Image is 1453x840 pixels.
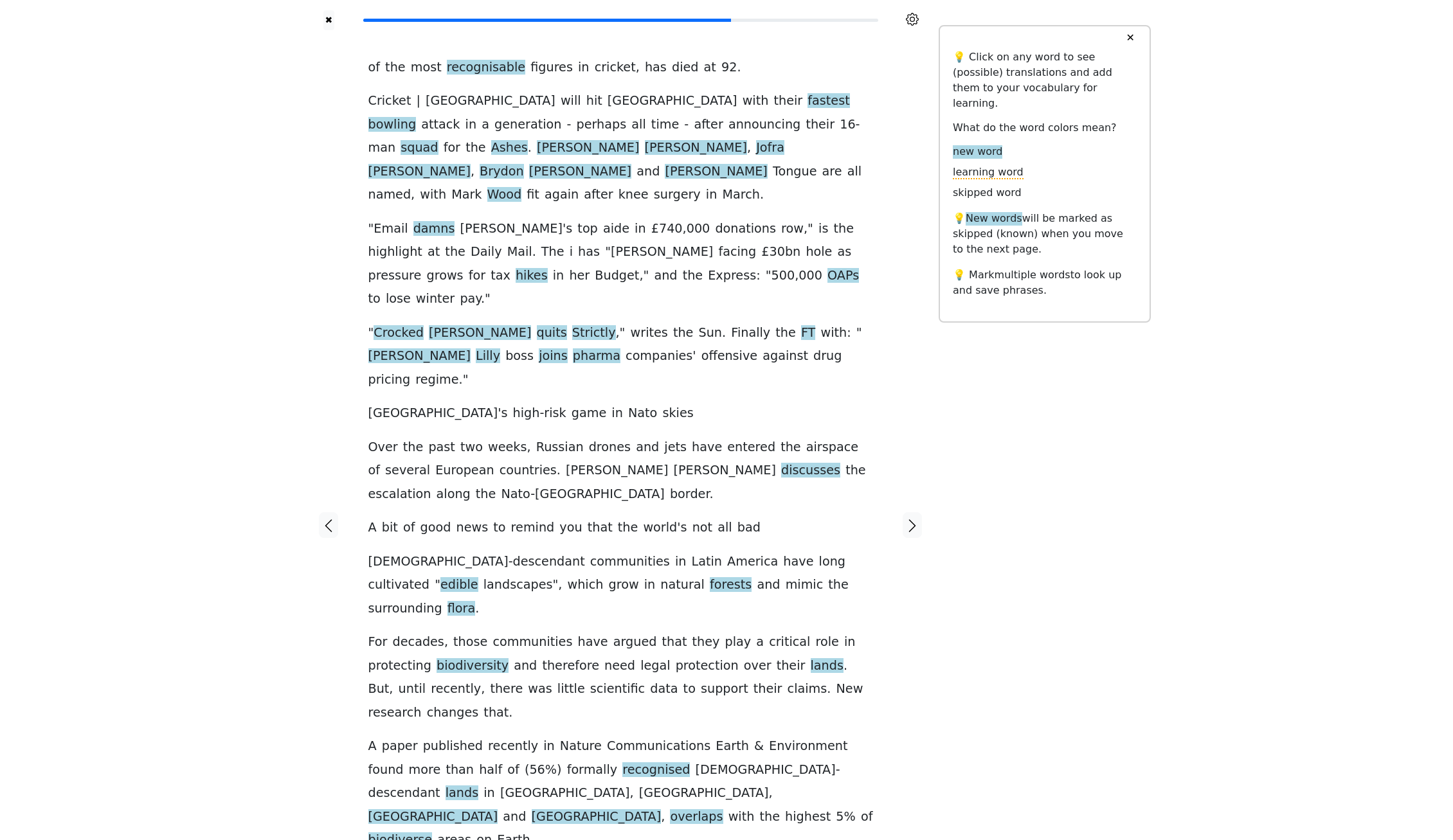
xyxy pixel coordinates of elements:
[429,325,531,341] span: [PERSON_NAME]
[511,520,555,536] span: remind
[323,10,334,30] a: ✖
[827,268,859,284] span: OAPs
[618,520,638,536] span: the
[423,738,483,755] span: published
[368,268,422,284] span: pressure
[476,487,496,503] span: the
[368,681,390,697] span: But
[659,221,683,237] span: 740
[578,634,608,650] span: have
[804,221,813,237] span: ,"
[785,244,800,260] span: bn
[416,291,455,307] span: winter
[427,705,479,721] span: changes
[431,681,481,697] span: recently
[1118,26,1142,49] button: ✕
[716,738,748,755] span: Earth
[827,681,831,697] span: .
[654,268,677,284] span: and
[577,117,627,133] span: perhaps
[631,117,645,133] span: all
[368,738,377,755] span: A
[451,187,482,203] span: Mark
[844,658,847,674] span: .
[426,93,555,109] span: [GEOGRAPHIC_DATA]
[819,554,845,570] span: long
[490,681,523,697] span: there
[507,244,532,260] span: Mail
[539,348,568,364] span: joins
[411,187,415,203] span: ,
[636,164,660,180] span: and
[588,520,613,536] span: that
[811,658,844,674] span: lands
[545,187,579,203] span: again
[399,681,426,697] span: until
[640,658,670,674] span: legal
[595,268,639,284] span: Budget
[428,440,455,456] span: past
[368,60,381,76] span: of
[481,291,485,307] span: .
[834,221,854,237] span: the
[401,140,438,156] span: squad
[775,325,796,341] span: the
[783,554,813,570] span: have
[368,164,471,180] span: [PERSON_NAME]
[706,187,717,203] span: in
[485,291,491,307] span: "
[813,348,842,364] span: drug
[731,325,770,341] span: Finally
[566,463,668,479] span: [PERSON_NAME]
[559,520,582,536] span: you
[756,634,764,650] span: a
[552,577,562,593] span: ",
[469,268,485,284] span: for
[683,268,703,284] span: the
[683,221,687,237] span: ,
[440,577,478,593] span: edible
[368,372,411,388] span: pricing
[420,187,446,203] span: with
[772,268,795,284] span: 500
[382,520,398,536] span: bit
[611,406,623,422] span: in
[673,325,694,341] span: the
[692,634,720,650] span: they
[699,325,723,341] span: Sun
[701,348,757,364] span: offensive
[488,440,527,456] span: weeks
[437,658,509,674] span: biodiversity
[799,268,822,284] span: 000
[541,244,564,260] span: The
[710,487,714,503] span: .
[514,658,537,674] span: and
[644,577,656,593] span: in
[492,634,572,650] span: communities
[770,244,785,260] span: 30
[566,221,572,237] span: s
[760,187,764,203] span: .
[573,348,620,364] span: pharma
[545,762,562,778] span: %)
[505,348,534,364] span: boss
[677,520,680,536] span: '
[420,520,451,536] span: good
[710,577,752,593] span: forests
[694,117,723,133] span: after
[570,244,573,260] span: i
[415,372,458,388] span: regime
[527,187,539,203] span: fit
[421,117,460,133] span: attack
[639,268,649,284] span: ,"
[692,520,712,536] span: not
[528,681,552,697] span: was
[527,440,530,456] span: ,
[645,140,747,156] span: [PERSON_NAME]
[786,577,824,593] span: mimic
[382,738,418,755] span: paper
[409,762,441,778] span: more
[578,60,590,76] span: in
[654,187,701,203] span: surgery
[662,634,687,650] span: that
